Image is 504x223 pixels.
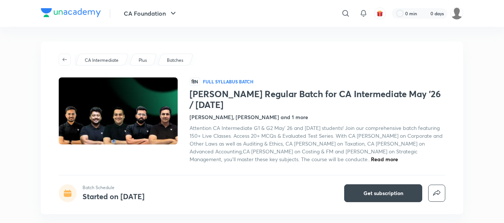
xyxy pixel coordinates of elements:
img: Company Logo [41,8,101,17]
button: Get subscription [344,184,422,202]
p: CA Intermediate [85,57,119,64]
button: CA Foundation [119,6,182,21]
img: streak [421,10,429,17]
span: Get subscription [364,189,403,197]
h4: [PERSON_NAME], [PERSON_NAME] and 1 more [190,113,308,121]
a: Plus [138,57,148,64]
img: Thumbnail [58,77,179,145]
a: CA Intermediate [84,57,120,64]
h4: Started on [DATE] [83,191,145,201]
p: Batches [167,57,183,64]
img: Syeda Nayareen [450,7,463,20]
span: हिN [190,77,200,86]
a: Company Logo [41,8,101,19]
a: Batches [166,57,185,64]
span: Attention CA Intermediate G1 & G2 May' 26 and [DATE] students! Join our comprehensive batch featu... [190,124,443,163]
p: Plus [139,57,147,64]
span: Read more [371,156,398,163]
h1: [PERSON_NAME] Regular Batch for CA Intermediate May '26 / [DATE] [190,89,445,110]
button: avatar [374,7,386,19]
p: Full Syllabus Batch [203,79,253,85]
img: avatar [377,10,383,17]
p: Batch Schedule [83,184,145,191]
